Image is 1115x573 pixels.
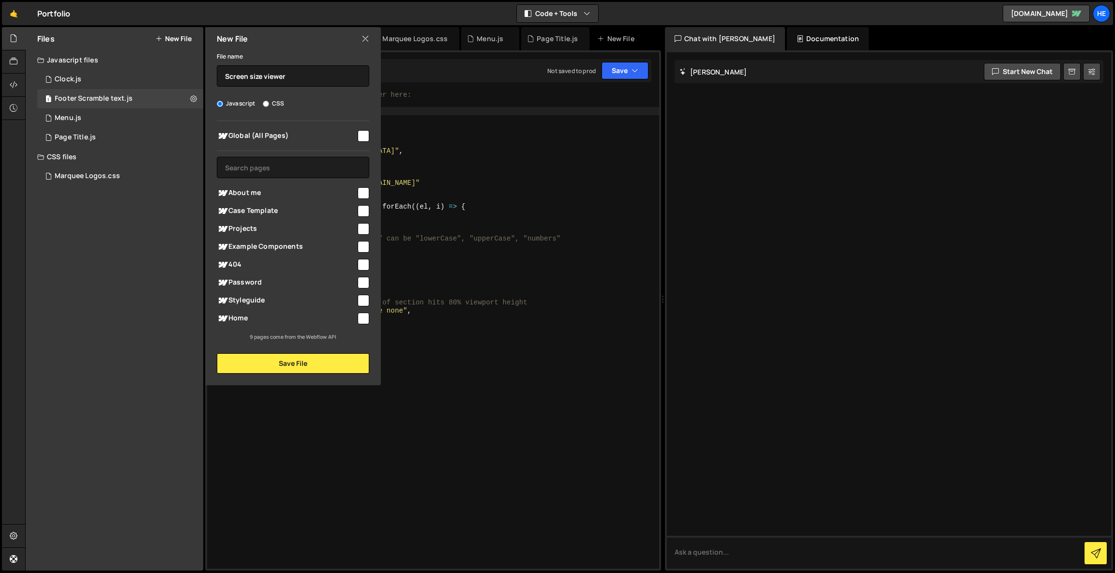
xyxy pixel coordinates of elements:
[217,65,369,87] input: Name
[217,130,356,142] span: Global (All Pages)
[217,241,356,253] span: Example Components
[1003,5,1090,22] a: [DOMAIN_NAME]
[55,172,120,181] div: Marquee Logos.css
[217,223,356,235] span: Projects
[477,34,503,44] div: Menu.js
[217,187,356,199] span: About me
[37,128,207,147] div: 16487/44685.js
[787,27,869,50] div: Documentation
[55,94,133,103] div: Footer Scramble text.js
[37,70,203,89] div: 16487/44689.js
[26,147,203,166] div: CSS files
[217,295,356,306] span: Styleguide
[679,67,747,76] h2: [PERSON_NAME]
[37,33,55,44] h2: Files
[37,166,203,186] div: Marquee Logos.css
[45,96,51,104] span: 1
[217,99,256,108] label: Javascript
[55,133,96,142] div: Page Title.js
[217,259,356,271] span: 404
[217,277,356,288] span: Password
[37,108,203,128] div: 16487/44687.js
[382,34,448,44] div: Marquee Logos.css
[37,8,70,19] div: Portfolio
[1093,5,1110,22] a: He
[517,5,598,22] button: Code + Tools
[217,52,243,61] label: File name
[55,75,81,84] div: Clock.js
[217,353,369,374] button: Save File
[250,333,336,340] small: 9 pages come from the Webflow API
[217,313,356,324] span: Home
[55,114,81,122] div: Menu.js
[984,63,1061,80] button: Start new chat
[155,35,192,43] button: New File
[37,89,203,108] div: 16487/44817.js
[537,34,578,44] div: Page Title.js
[217,33,248,44] h2: New File
[217,157,369,178] input: Search pages
[26,50,203,70] div: Javascript files
[217,101,223,107] input: Javascript
[263,101,269,107] input: CSS
[217,205,356,217] span: Case Template
[602,62,648,79] button: Save
[665,27,785,50] div: Chat with [PERSON_NAME]
[263,99,284,108] label: CSS
[547,67,596,75] div: Not saved to prod
[597,34,638,44] div: New File
[2,2,26,25] a: 🤙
